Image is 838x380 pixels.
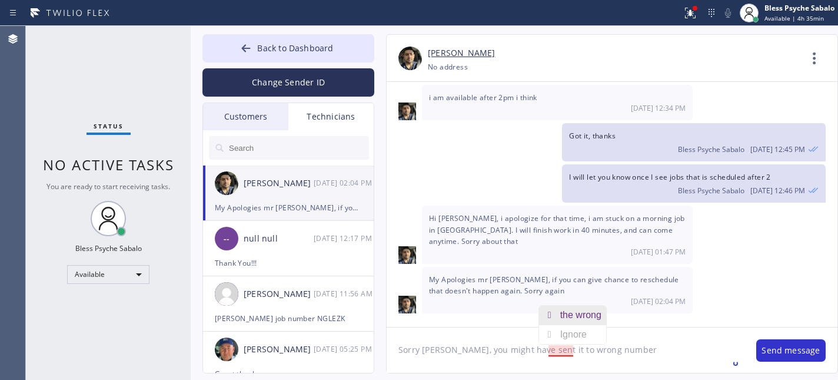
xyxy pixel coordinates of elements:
span: [DATE] 12:46 PM [750,186,805,196]
span: Status [94,122,124,130]
span: Available | 4h 35min [764,14,824,22]
div: [PERSON_NAME] [244,177,314,190]
span: i am available after 2pm i think [429,92,537,103]
img: 5d9430738a318a6c96e974fee08d5672.jpg [398,103,416,120]
div: 10/10/2025 9:04 AM [422,267,693,313]
img: 5d9430738a318a6c96e974fee08d5672.jpg [398,296,416,313]
div: 10/10/2025 9:04 AM [314,176,375,190]
div: Available [67,265,149,284]
button: Change Sender ID [202,68,374,97]
span: [DATE] 02:04 PM [631,296,686,306]
img: eb1005bbae17aab9b5e109a2067821b9.jpg [215,338,238,361]
span: I will let you know once I see jobs that is scheduled after 2 [569,172,770,182]
span: Back to Dashboard [257,42,333,54]
span: My Apologies mr [PERSON_NAME], if you can give chance to reschedule that doesn't happen again. So... [429,275,679,296]
div: Thank You!!! [215,256,362,270]
div: 10/10/2025 9:17 AM [314,232,375,245]
div: Bless Psyche Sabalo [75,243,142,253]
div: [PERSON_NAME] [244,288,314,301]
span: -- [224,232,230,246]
span: No active tasks [43,155,174,174]
div: null null [244,232,314,246]
div: 10/10/2025 9:45 AM [562,123,826,161]
button: Send message [756,339,826,362]
div: 10/10/2025 9:56 AM [314,287,375,300]
button: Mute [720,5,736,21]
div: Technicians [288,103,374,130]
div: 10/09/2025 9:25 AM [314,342,375,356]
div: Bless Psyche Sabalo [764,3,834,13]
img: 5d9430738a318a6c96e974fee08d5672.jpg [215,171,238,195]
a: [PERSON_NAME] [428,47,495,60]
span: Bless Psyche Sabalo [678,144,744,154]
img: 5d9430738a318a6c96e974fee08d5672.jpg [398,47,422,70]
span: Bless Psyche Sabalo [678,186,744,196]
div: My Apologies mr [PERSON_NAME], if you can give chance to reschedule that doesn't happen again. So... [215,201,362,214]
input: Search [228,136,369,160]
div: No address [428,60,468,74]
img: 5d9430738a318a6c96e974fee08d5672.jpg [398,246,416,264]
button: Back to Dashboard [202,34,374,62]
span: [DATE] 12:45 PM [750,144,805,154]
div: 10/10/2025 9:47 AM [422,206,693,264]
span: Got it, thanks [569,131,616,141]
div: Customers [203,103,288,130]
span: [DATE] 01:47 PM [631,247,686,257]
span: You are ready to start receiving tasks. [46,181,170,191]
div: [PERSON_NAME] job number NGLEZK [215,312,362,325]
div: 10/10/2025 9:46 AM [562,164,826,203]
div: 10/10/2025 9:34 AM [422,85,693,120]
div: [PERSON_NAME] [244,343,314,356]
span: Hi [PERSON_NAME], i apologize for that time, i am stuck on a morning job in [GEOGRAPHIC_DATA]. I ... [429,213,685,246]
span: [DATE] 12:34 PM [631,103,686,113]
textarea: Sorry [PERSON_NAME], you might have sent it to wrong number [387,328,744,373]
img: user.png [215,282,238,306]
